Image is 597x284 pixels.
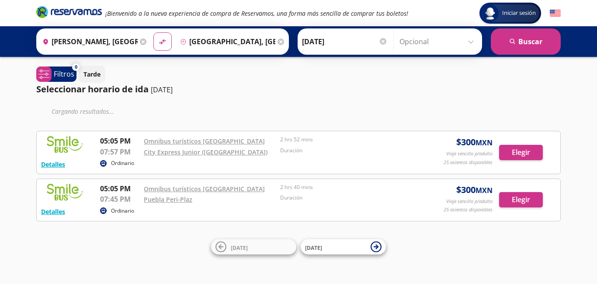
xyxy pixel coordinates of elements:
[144,148,267,156] a: City Express Junior ([GEOGRAPHIC_DATA])
[211,239,296,255] button: [DATE]
[52,107,114,116] em: Cargando resultados ...
[456,183,493,196] span: $ 300
[305,244,322,251] span: [DATE]
[280,136,412,144] p: 2 hrs 52 mins
[302,31,388,53] input: Elegir Fecha
[100,194,139,204] p: 07:45 PM
[36,5,102,18] i: Brand Logo
[111,207,134,215] p: Ordinario
[75,63,77,71] span: 0
[456,136,493,149] span: $ 300
[36,67,76,82] button: 0Filtros
[111,159,134,167] p: Ordinario
[100,147,139,157] p: 07:57 PM
[54,69,74,79] p: Filtros
[177,31,275,53] input: Buscar Destino
[41,183,89,201] img: RESERVAMOS
[444,159,493,166] p: 25 asientos disponibles
[41,160,65,169] button: Detalles
[151,84,173,95] p: [DATE]
[100,136,139,146] p: 05:05 PM
[476,138,493,147] small: MXN
[100,183,139,194] p: 05:05 PM
[550,8,561,19] button: English
[144,137,265,145] a: Omnibus turísticos [GEOGRAPHIC_DATA]
[83,70,101,79] p: Tarde
[36,5,102,21] a: Brand Logo
[79,66,105,83] button: Tarde
[499,192,543,207] button: Elegir
[105,9,408,18] em: ¡Bienvenido a la nueva experiencia de compra de Reservamos, una forma más sencilla de comprar tus...
[280,194,412,202] p: Duración
[280,183,412,191] p: 2 hrs 40 mins
[446,150,493,158] p: Viaje sencillo p/adulto
[476,186,493,195] small: MXN
[491,28,561,55] button: Buscar
[499,9,539,18] span: Iniciar sesión
[41,207,65,216] button: Detalles
[41,136,89,153] img: RESERVAMOS
[280,147,412,154] p: Duración
[301,239,386,255] button: [DATE]
[231,244,248,251] span: [DATE]
[39,31,138,53] input: Buscar Origen
[36,83,149,96] p: Seleccionar horario de ida
[444,206,493,214] p: 25 asientos disponibles
[499,145,543,160] button: Elegir
[399,31,478,53] input: Opcional
[144,195,192,203] a: Puebla Peri-Plaz
[446,198,493,205] p: Viaje sencillo p/adulto
[144,185,265,193] a: Omnibus turísticos [GEOGRAPHIC_DATA]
